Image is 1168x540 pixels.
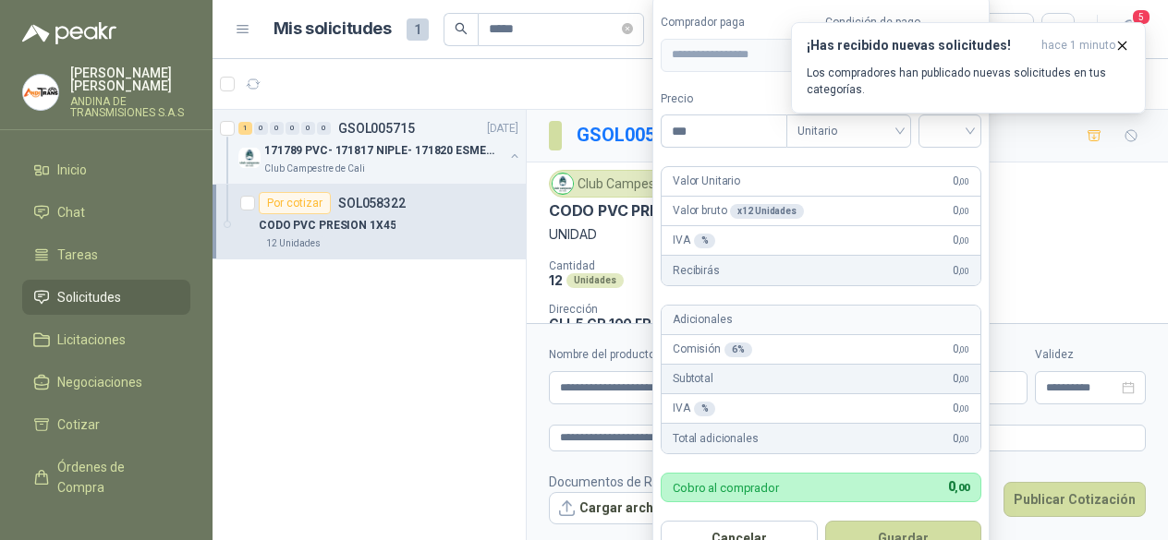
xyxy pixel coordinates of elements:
p: GSOL005715 [338,122,415,135]
span: search [455,22,468,35]
div: 0 [317,122,331,135]
span: close-circle [622,23,633,34]
span: Inicio [57,160,87,180]
span: 5 [1131,8,1151,26]
span: ,00 [958,403,969,414]
p: $ 0,00 [954,371,1028,404]
img: Logo peakr [22,22,116,44]
p: UNIDAD [549,224,1146,245]
p: [PERSON_NAME] [PERSON_NAME] [70,66,190,92]
div: 6 % [724,342,752,357]
span: 0 [953,232,969,249]
p: Recibirás [673,262,720,280]
label: Precio [661,90,786,108]
p: Cobro al comprador [673,482,779,494]
p: SOL058322 [338,197,406,210]
span: 0 [953,430,969,448]
a: Cotizar [22,407,190,442]
span: 0 [953,370,969,388]
label: Nombre del producto [549,346,770,364]
p: 171789 PVC- 171817 NIPLE- 171820 ESMERIL [264,142,494,160]
label: Condición de pago [825,14,982,31]
span: 0 [953,341,969,358]
div: x 12 Unidades [730,204,803,219]
div: 0 [286,122,299,135]
span: Tareas [57,245,98,265]
label: Validez [1035,346,1146,364]
span: 0 [953,400,969,417]
span: ,00 [958,206,969,216]
div: Por cotizar [259,192,331,214]
label: Comprador paga [661,14,818,31]
p: IVA [673,400,715,417]
p: Total adicionales [673,430,759,448]
span: 0 [948,479,969,494]
span: Unitario [797,117,900,145]
span: Chat [57,202,85,222]
div: 1 [238,122,252,135]
p: Valor bruto [673,202,804,220]
p: CLL 5 CR 100 FRENTE A UNICENTRO VIA [GEOGRAPHIC_DATA] Cali , [PERSON_NAME][GEOGRAPHIC_DATA] [549,316,719,394]
button: Cargar archivo [549,492,682,525]
span: Licitaciones [57,330,126,350]
span: ,00 [958,266,969,276]
div: 0 [254,122,268,135]
p: Club Campestre de Cali [264,162,365,176]
div: Club Campestre de Cali [549,170,722,198]
span: ,00 [958,374,969,384]
span: ,00 [958,235,969,246]
button: Publicar Cotización [1004,482,1146,517]
p: IVA [673,232,715,249]
div: % [694,234,716,248]
img: Company Logo [23,75,58,110]
button: ¡Has recibido nuevas solicitudes!hace 1 minuto Los compradores han publicado nuevas solicitudes e... [791,22,1146,114]
p: Subtotal [673,370,713,388]
span: close-circle [622,20,633,38]
h1: Mis solicitudes [274,16,392,42]
img: Company Logo [238,147,261,169]
div: 0 [301,122,315,135]
a: Negociaciones [22,365,190,400]
p: Adicionales [673,311,732,329]
span: ,00 [958,176,969,186]
a: Inicio [22,152,190,187]
div: 12 Unidades [259,236,328,251]
p: CODO PVC PRESION 1X45 [259,217,395,234]
p: / SOL058322 [577,121,790,150]
span: 1 [407,18,429,41]
span: hace 1 minuto [1041,38,1115,54]
span: ,00 [958,344,969,354]
span: ,00 [955,482,969,494]
a: GSOL005715 [577,124,686,146]
a: Por cotizarSOL058322CODO PVC PRESION 1X4512 Unidades [213,185,526,259]
a: Órdenes de Compra [22,450,190,505]
p: Valor Unitario [673,173,740,190]
span: 0 [953,173,969,190]
a: Tareas [22,237,190,272]
div: Unidades [566,273,624,288]
div: % [694,402,716,416]
div: 0 [270,122,284,135]
button: 5 [1113,13,1146,46]
p: Dirección [549,303,719,316]
span: 0 [953,262,969,280]
span: Solicitudes [57,287,121,307]
span: Órdenes de Compra [57,457,173,498]
p: Los compradores han publicado nuevas solicitudes en tus categorías. [807,65,1130,98]
label: Flete [954,346,1028,364]
p: Cantidad [549,259,758,272]
p: ANDINA DE TRANSMISIONES S.A.S [70,96,190,118]
a: Chat [22,195,190,230]
p: Comisión [673,341,752,358]
h3: ¡Has recibido nuevas solicitudes! [807,38,1034,54]
a: 1 0 0 0 0 0 GSOL005715[DATE] Company Logo171789 PVC- 171817 NIPLE- 171820 ESMERILClub Campestre d... [238,117,522,176]
p: 12 [549,272,563,288]
a: Solicitudes [22,280,190,315]
img: Company Logo [553,174,573,194]
span: Cotizar [57,414,100,435]
span: 0 [953,202,969,220]
p: CODO PVC PRESION 1X45 [549,201,732,221]
span: ,00 [958,434,969,444]
p: Documentos de Referencia [549,472,709,492]
span: Negociaciones [57,372,142,392]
